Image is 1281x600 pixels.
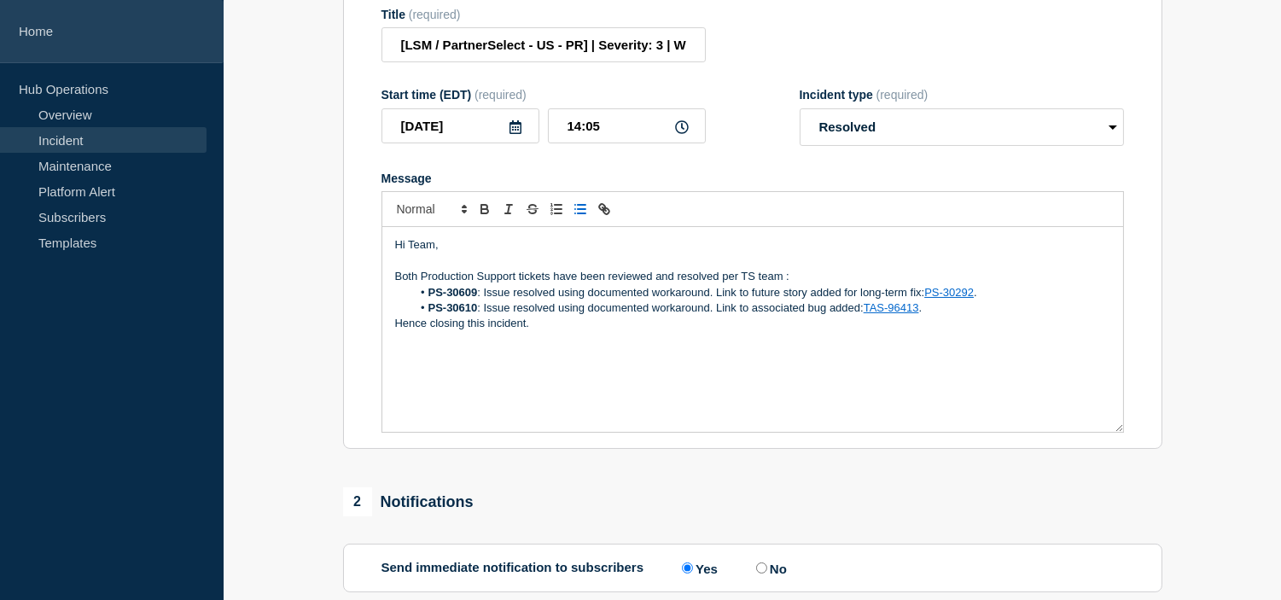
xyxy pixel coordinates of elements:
span: (required) [876,88,929,102]
p: Hence closing this incident. [395,316,1110,331]
p: Hi Team, [395,237,1110,253]
span: (required) [475,88,527,102]
select: Incident type [800,108,1124,146]
span: 2 [343,487,372,516]
input: HH:MM [548,108,706,143]
div: Incident type [800,88,1124,102]
strong: PS-30609 [428,286,478,299]
button: Toggle strikethrough text [521,199,544,219]
li: : Issue resolved using documented workaround. Link to associated bug added: . [411,300,1110,316]
a: TAS-96413 [864,301,919,314]
button: Toggle italic text [497,199,521,219]
div: Title [381,8,706,21]
span: (required) [409,8,461,21]
button: Toggle bulleted list [568,199,592,219]
label: No [752,560,787,576]
div: Start time (EDT) [381,88,706,102]
span: Font size [389,199,473,219]
input: YYYY-MM-DD [381,108,539,143]
button: Toggle bold text [473,199,497,219]
button: Toggle link [592,199,616,219]
div: Message [382,227,1123,432]
div: Send immediate notification to subscribers [381,560,1124,576]
input: No [756,562,767,574]
button: Toggle ordered list [544,199,568,219]
input: Yes [682,562,693,574]
p: Both Production Support tickets have been reviewed and resolved per TS team : [395,269,1110,284]
strong: PS-30610 [428,301,478,314]
p: Send immediate notification to subscribers [381,560,644,576]
div: Message [381,172,1124,185]
label: Yes [678,560,718,576]
a: PS-30292 [924,286,974,299]
li: : Issue resolved using documented workaround. Link to future story added for long-term fix: . [411,285,1110,300]
input: Title [381,27,706,62]
div: Notifications [343,487,474,516]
